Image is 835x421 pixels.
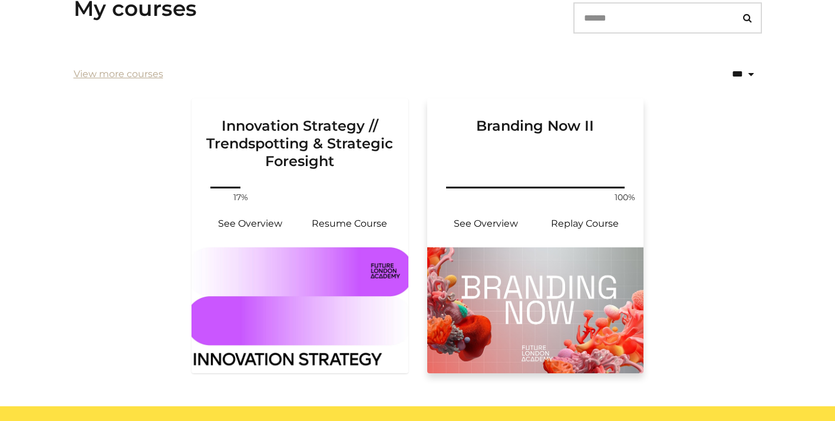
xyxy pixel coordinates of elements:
[441,98,630,170] h3: Branding Now II
[437,210,536,238] a: Branding Now II: See Overview
[192,98,408,184] a: Innovation Strategy // Trendspotting & Strategic Foresight
[535,210,634,238] a: Branding Now II: Resume Course
[206,98,394,170] h3: Innovation Strategy // Trendspotting & Strategic Foresight
[610,191,639,204] span: 100%
[201,210,300,238] a: Innovation Strategy // Trendspotting & Strategic Foresight: See Overview
[226,191,255,204] span: 17%
[681,59,762,89] select: status
[427,98,644,184] a: Branding Now II
[74,67,163,81] a: View more courses
[300,210,399,238] a: Innovation Strategy // Trendspotting & Strategic Foresight: Resume Course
